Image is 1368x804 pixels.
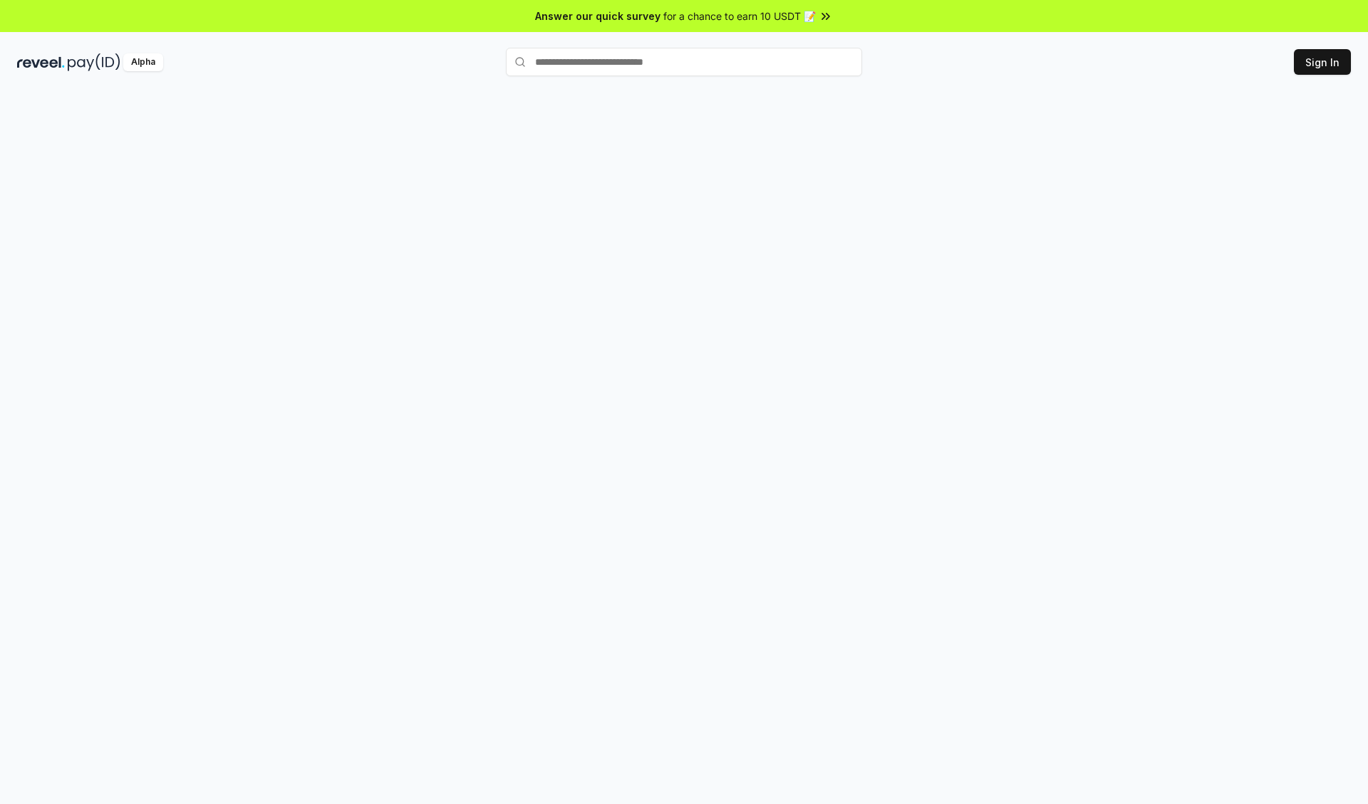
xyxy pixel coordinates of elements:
button: Sign In [1294,49,1351,75]
img: reveel_dark [17,53,65,71]
span: for a chance to earn 10 USDT 📝 [663,9,816,24]
span: Answer our quick survey [535,9,660,24]
img: pay_id [68,53,120,71]
div: Alpha [123,53,163,71]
